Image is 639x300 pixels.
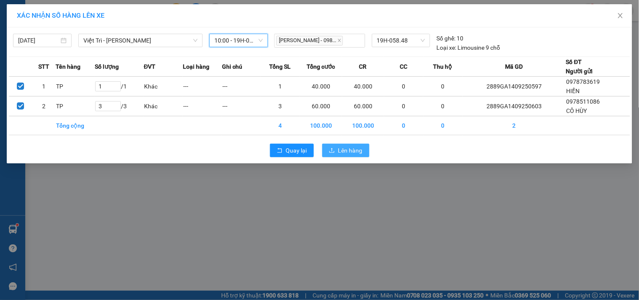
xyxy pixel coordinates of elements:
[463,96,566,116] td: 2889GA1409250603
[567,78,600,85] span: 0978783619
[56,96,95,116] td: TP
[342,96,384,116] td: 60.000
[300,96,342,116] td: 60.000
[183,96,222,116] td: ---
[214,34,263,47] span: 10:00 - 19H-058.48
[342,116,384,135] td: 100.000
[609,4,632,28] button: Close
[437,34,456,43] span: Số ghế:
[567,107,587,114] span: CÔ HÙY
[567,98,600,105] span: 0978511086
[183,77,222,96] td: ---
[95,77,144,96] td: / 1
[423,116,463,135] td: 0
[617,12,624,19] span: close
[56,116,95,135] td: Tổng cộng
[56,62,80,71] span: Tên hàng
[359,62,367,71] span: CR
[300,116,342,135] td: 100.000
[437,43,457,52] span: Loại xe:
[322,144,369,157] button: uploadLên hàng
[193,38,198,43] span: down
[261,96,300,116] td: 3
[18,36,59,45] input: 14/09/2025
[437,34,464,43] div: 10
[384,116,423,135] td: 0
[222,77,261,96] td: ---
[144,77,183,96] td: Khác
[342,77,384,96] td: 40.000
[505,62,523,71] span: Mã GD
[276,36,343,46] span: [PERSON_NAME] - 098...
[277,147,283,154] span: rollback
[338,146,363,155] span: Lên hàng
[83,34,198,47] span: Việt Trì - Mạc Thái Tổ
[423,77,463,96] td: 0
[337,38,342,43] span: close
[437,43,500,52] div: Limousine 9 chỗ
[95,62,119,71] span: Số lượng
[183,62,209,71] span: Loại hàng
[95,96,144,116] td: / 3
[261,77,300,96] td: 1
[38,62,49,71] span: STT
[384,96,423,116] td: 0
[400,62,407,71] span: CC
[56,77,95,96] td: TP
[222,96,261,116] td: ---
[32,96,56,116] td: 2
[377,34,425,47] span: 19H-058.48
[270,62,291,71] span: Tổng SL
[329,147,335,154] span: upload
[463,77,566,96] td: 2889GA1409250597
[144,96,183,116] td: Khác
[32,77,56,96] td: 1
[463,116,566,135] td: 2
[261,116,300,135] td: 4
[144,62,156,71] span: ĐVT
[286,146,307,155] span: Quay lại
[384,77,423,96] td: 0
[222,62,242,71] span: Ghi chú
[270,144,314,157] button: rollbackQuay lại
[423,96,463,116] td: 0
[300,77,342,96] td: 40.000
[307,62,335,71] span: Tổng cước
[566,57,593,76] div: Số ĐT Người gửi
[567,88,580,94] span: HIỀN
[433,62,452,71] span: Thu hộ
[17,11,104,19] span: XÁC NHẬN SỐ HÀNG LÊN XE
